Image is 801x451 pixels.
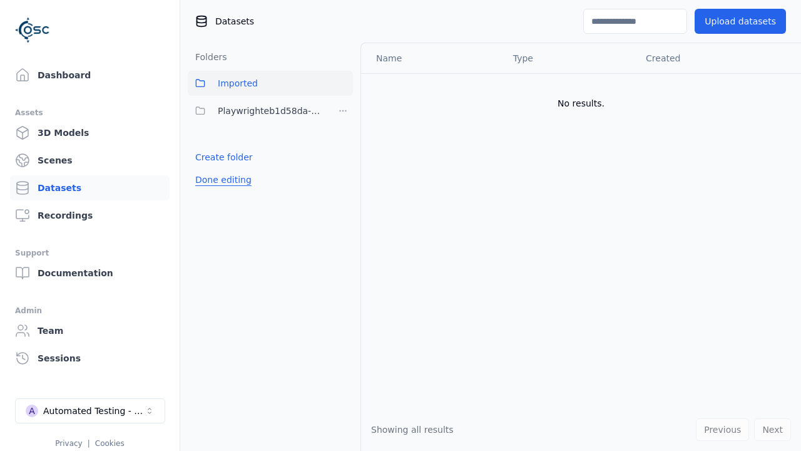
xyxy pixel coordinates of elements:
[15,246,165,261] div: Support
[10,346,170,371] a: Sessions
[695,9,786,34] button: Upload datasets
[10,175,170,200] a: Datasets
[55,439,82,448] a: Privacy
[188,51,227,63] h3: Folders
[88,439,90,448] span: |
[10,318,170,343] a: Team
[503,43,636,73] th: Type
[10,148,170,173] a: Scenes
[218,76,258,91] span: Imported
[361,43,503,73] th: Name
[15,398,165,423] button: Select a workspace
[361,73,801,133] td: No results.
[195,151,253,163] a: Create folder
[15,105,165,120] div: Assets
[15,303,165,318] div: Admin
[26,405,38,417] div: A
[218,103,325,118] span: Playwrighteb1d58da-d0ef-4ffb-8320-99592912818f
[43,405,145,417] div: Automated Testing - Playwright
[10,203,170,228] a: Recordings
[636,43,781,73] th: Created
[188,71,353,96] button: Imported
[95,439,125,448] a: Cookies
[10,120,170,145] a: 3D Models
[10,63,170,88] a: Dashboard
[15,13,50,48] img: Logo
[188,98,325,123] button: Playwrighteb1d58da-d0ef-4ffb-8320-99592912818f
[371,425,454,435] span: Showing all results
[10,261,170,286] a: Documentation
[188,168,259,191] button: Done editing
[215,15,254,28] span: Datasets
[188,146,260,168] button: Create folder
